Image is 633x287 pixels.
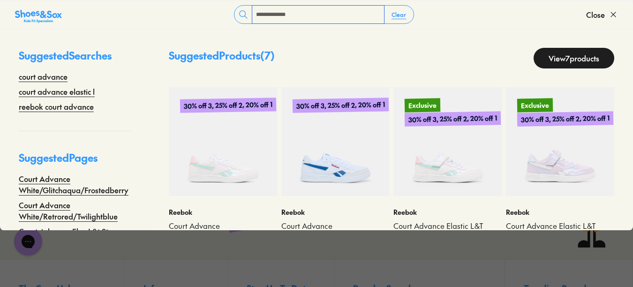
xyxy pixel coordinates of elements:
[393,207,502,217] p: Reebok
[393,221,502,242] a: Court Advance Elastic L&T Strap
[19,48,131,71] p: Suggested Searches
[384,6,414,23] button: Clear
[19,226,131,248] a: Court Advance Elas L&t Strap White/Glitchaqua/Frostedberry
[506,87,615,196] a: Exclusive30% off 3, 25% off 2, 20% off 1
[534,48,614,68] a: View7products
[169,48,275,68] p: Suggested Products
[19,86,95,97] a: court advance elastic l
[19,71,68,82] a: court advance
[586,9,605,20] span: Close
[9,224,47,259] iframe: Gorgias live chat messenger
[281,221,390,231] a: Court Advance
[19,173,131,196] a: Court Advance White/Glitchaqua/Frostedberry
[260,48,275,62] span: ( 7 )
[15,7,62,22] a: Shoes &amp; Sox
[506,207,615,217] p: Reebok
[292,98,388,113] p: 30% off 3, 25% off 2, 20% off 1
[517,98,552,112] p: Exclusive
[19,199,131,222] a: Court Advance White/Retrored/Twilightblue
[405,111,501,127] p: 30% off 3, 25% off 2, 20% off 1
[19,101,94,112] a: reebok court advance
[405,98,440,112] p: Exclusive
[506,221,615,242] a: Court Advance Elastic L&T Strap
[586,4,618,25] button: Close
[393,87,502,196] a: Exclusive30% off 3, 25% off 2, 20% off 1
[281,207,390,217] p: Reebok
[180,98,276,113] p: 30% off 3, 25% off 2, 20% off 1
[15,9,62,24] img: SNS_Logo_Responsive.svg
[169,221,278,231] a: Court Advance
[169,207,278,217] p: Reebok
[281,87,390,196] a: 30% off 3, 25% off 2, 20% off 1
[19,150,131,173] p: Suggested Pages
[169,87,278,196] a: 30% off 3, 25% off 2, 20% off 1
[517,111,613,127] p: 30% off 3, 25% off 2, 20% off 1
